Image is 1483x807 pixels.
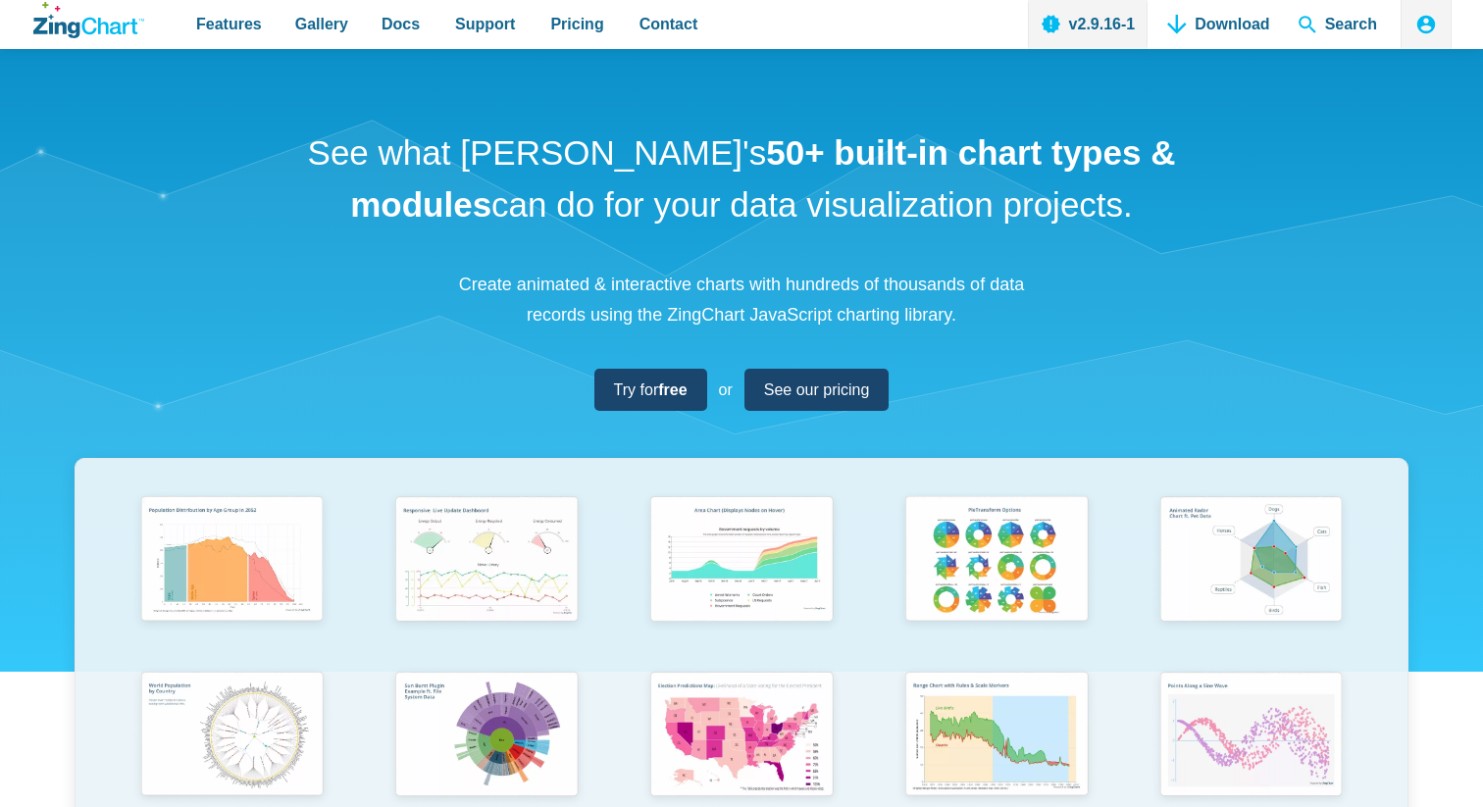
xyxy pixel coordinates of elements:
a: Area Chart (Displays Nodes on Hover) [614,488,869,664]
a: See our pricing [744,369,890,411]
span: Features [196,11,262,37]
strong: free [658,381,687,398]
strong: 50+ built-in chart types & modules [350,133,1175,224]
p: Create animated & interactive charts with hundreds of thousands of data records using the ZingCha... [447,270,1036,329]
a: Pie Transform Options [869,488,1124,664]
span: Try for [614,377,688,403]
a: Animated Radar Chart ft. Pet Data [1124,488,1379,664]
a: Population Distribution by Age Group in 2052 [105,488,360,664]
img: Population Distribution by Age Group in 2052 [130,488,334,633]
span: Contact [639,11,698,37]
span: Support [455,11,515,37]
img: Animated Radar Chart ft. Pet Data [1150,488,1354,633]
span: See our pricing [764,377,870,403]
a: Try forfree [594,369,707,411]
img: Responsive Live Update Dashboard [384,488,588,633]
h1: See what [PERSON_NAME]'s can do for your data visualization projects. [300,127,1183,230]
a: Responsive Live Update Dashboard [359,488,614,664]
span: Docs [382,11,420,37]
span: Gallery [295,11,348,37]
img: Pie Transform Options [895,488,1099,633]
span: or [719,377,733,403]
a: ZingChart Logo. Click to return to the homepage [33,2,144,38]
img: Area Chart (Displays Nodes on Hover) [639,488,844,633]
span: Pricing [550,11,603,37]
